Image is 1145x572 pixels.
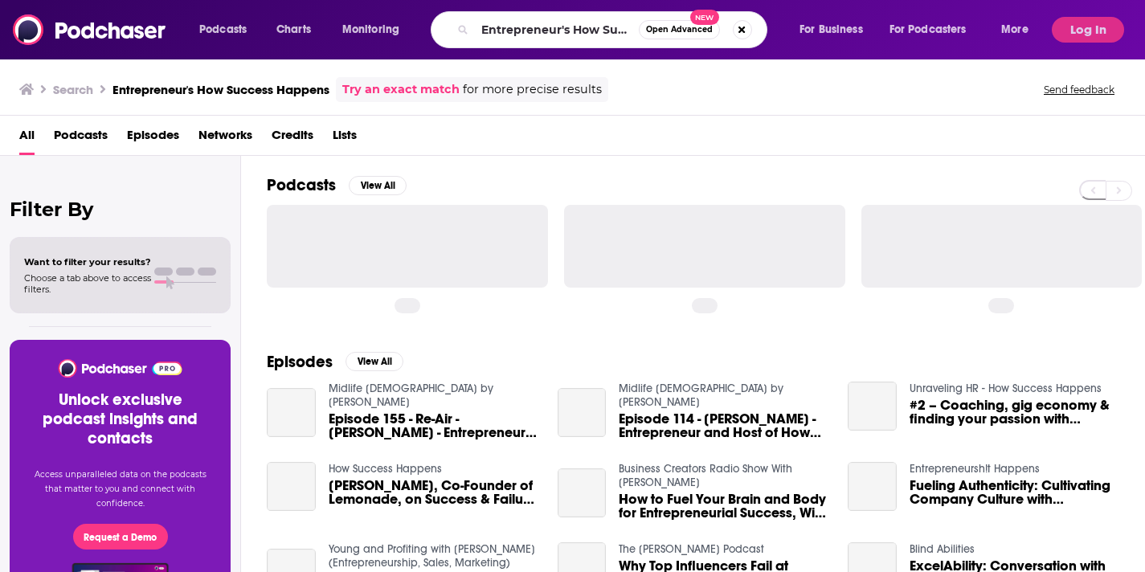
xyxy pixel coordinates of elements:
[112,82,329,97] h3: Entrepreneur's How Success Happens
[910,479,1119,506] a: Fueling Authenticity: Cultivating Company Culture with Brenda Boyle on Entrepreneurshit Happens
[346,352,403,371] button: View All
[19,122,35,155] a: All
[329,462,442,476] a: How Success Happens
[267,462,316,511] a: Daniel Schreiber, Co-Founder of Lemonade, on Success & Failure being Orthogonal to the Entrepreneur
[199,18,247,41] span: Podcasts
[690,10,719,25] span: New
[342,18,399,41] span: Monitoring
[910,462,1040,476] a: Entrepreneursh!t Happens
[342,80,460,99] a: Try an exact match
[910,398,1119,426] a: #2 – Coaching, gig economy & finding your passion with Cecilia Gorman - Unraveling HR - How Succe...
[619,492,828,520] a: How to Fuel Your Brain and Body for Entrepreneurial Success, With Dr. Carri Drzyga
[276,18,311,41] span: Charts
[558,468,607,517] a: How to Fuel Your Brain and Body for Entrepreneurial Success, With Dr. Carri Drzyga
[329,412,538,439] span: Episode 155 - Re-Air - [PERSON_NAME] - Entrepreneur and Host of How Success Happens Podcast
[349,176,407,195] button: View All
[1001,18,1028,41] span: More
[329,382,493,409] a: Midlife Male by Greg Scheinman
[848,382,897,431] a: #2 – Coaching, gig economy & finding your passion with Cecilia Gorman - Unraveling HR - How Succe...
[619,492,828,520] span: How to Fuel Your Brain and Body for Entrepreneurial Success, With [PERSON_NAME] Drzyga
[329,412,538,439] a: Episode 155 - Re-Air - Robert Tuchman - Entrepreneur and Host of How Success Happens Podcast
[127,122,179,155] a: Episodes
[13,14,167,45] img: Podchaser - Follow, Share and Rate Podcasts
[1052,17,1124,43] button: Log In
[266,17,321,43] a: Charts
[329,542,535,570] a: Young and Profiting with Hala Taha (Entrepreneurship, Sales, Marketing)
[446,11,783,48] div: Search podcasts, credits, & more...
[73,524,168,550] button: Request a Demo
[910,542,975,556] a: Blind Abilities
[990,17,1049,43] button: open menu
[329,479,538,506] a: Daniel Schreiber, Co-Founder of Lemonade, on Success & Failure being Orthogonal to the Entrepreneur
[475,17,639,43] input: Search podcasts, credits, & more...
[910,479,1119,506] span: Fueling Authenticity: Cultivating Company Culture with [PERSON_NAME] on Entrepreneurshit Happens
[619,382,783,409] a: Midlife Male by Greg Scheinman
[619,412,828,439] span: Episode 114 - [PERSON_NAME] - Entrepreneur and Host of How Success Happens Podcast
[329,479,538,506] span: [PERSON_NAME], Co-Founder of Lemonade, on Success & Failure being Orthogonal to the Entrepreneur
[267,352,333,372] h2: Episodes
[10,198,231,221] h2: Filter By
[889,18,967,41] span: For Podcasters
[1039,83,1119,96] button: Send feedback
[54,122,108,155] a: Podcasts
[24,256,151,268] span: Want to filter your results?
[198,122,252,155] a: Networks
[188,17,268,43] button: open menu
[910,382,1102,395] a: Unraveling HR - How Success Happens
[57,359,183,378] img: Podchaser - Follow, Share and Rate Podcasts
[639,20,720,39] button: Open AdvancedNew
[619,412,828,439] a: Episode 114 - Robert Tuchman - Entrepreneur and Host of How Success Happens Podcast
[788,17,883,43] button: open menu
[267,352,403,372] a: EpisodesView All
[848,462,897,511] a: Fueling Authenticity: Cultivating Company Culture with Brenda Boyle on Entrepreneurshit Happens
[29,390,211,448] h3: Unlock exclusive podcast insights and contacts
[879,17,990,43] button: open menu
[267,175,407,195] a: PodcastsView All
[558,388,607,437] a: Episode 114 - Robert Tuchman - Entrepreneur and Host of How Success Happens Podcast
[272,122,313,155] a: Credits
[646,26,713,34] span: Open Advanced
[799,18,863,41] span: For Business
[619,542,764,556] a: The Bill Hauser Podcast
[267,388,316,437] a: Episode 155 - Re-Air - Robert Tuchman - Entrepreneur and Host of How Success Happens Podcast
[29,468,211,511] p: Access unparalleled data on the podcasts that matter to you and connect with confidence.
[24,272,151,295] span: Choose a tab above to access filters.
[333,122,357,155] a: Lists
[267,175,336,195] h2: Podcasts
[331,17,420,43] button: open menu
[910,398,1119,426] span: #2 – Coaching, gig economy & finding your passion with [PERSON_NAME] - Unraveling HR - How Succes...
[53,82,93,97] h3: Search
[463,80,602,99] span: for more precise results
[619,462,792,489] a: Business Creators Radio Show With Adam Hommey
